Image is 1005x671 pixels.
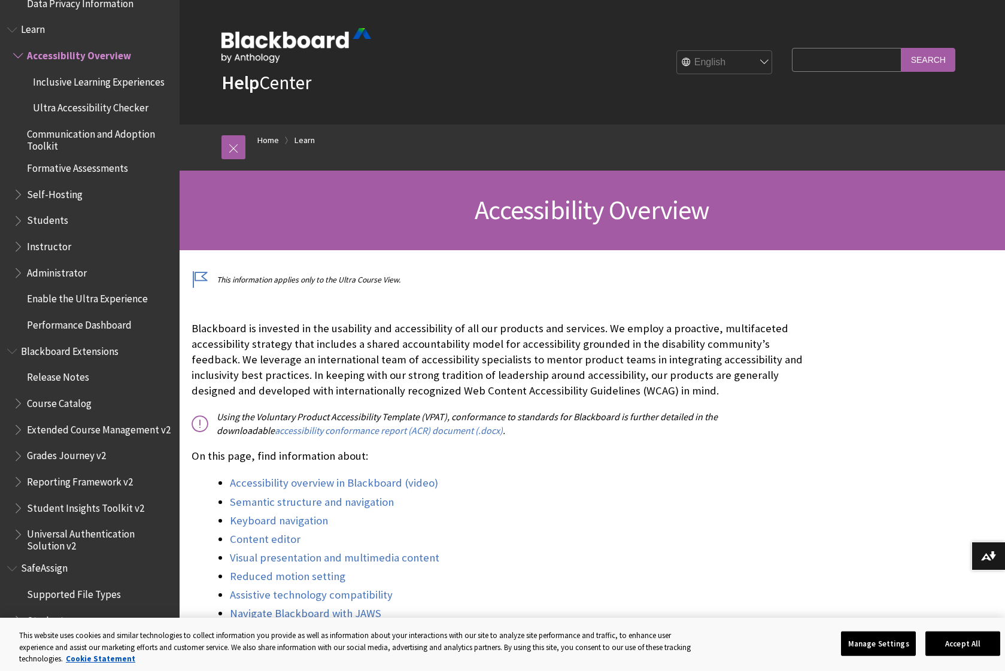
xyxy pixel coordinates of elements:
[21,341,119,357] span: Blackboard Extensions
[257,133,279,148] a: Home
[192,274,816,286] p: This information applies only to the Ultra Course View.
[221,71,311,95] a: HelpCenter
[21,558,68,575] span: SafeAssign
[66,654,135,664] a: More information about your privacy, opens in a new tab
[7,341,172,552] nav: Book outline for Blackboard Extensions
[677,51,773,75] select: Site Language Selector
[33,72,165,88] span: Inclusive Learning Experiences
[7,20,172,335] nav: Book outline for Blackboard Learn Help
[27,393,92,409] span: Course Catalog
[221,71,259,95] strong: Help
[294,133,315,148] a: Learn
[925,631,1000,656] button: Accept All
[230,495,394,509] a: Semantic structure and navigation
[841,631,916,656] button: Manage Settings
[27,158,128,174] span: Formative Assessments
[27,45,131,62] span: Accessibility Overview
[475,193,709,226] span: Accessibility Overview
[230,514,328,528] a: Keyboard navigation
[27,446,106,462] span: Grades Journey v2
[192,321,816,399] p: Blackboard is invested in the usability and accessibility of all our products and services. We em...
[19,630,703,665] div: This website uses cookies and similar technologies to collect information you provide as well as ...
[27,368,89,384] span: Release Notes
[27,184,83,201] span: Self-Hosting
[27,524,171,552] span: Universal Authentication Solution v2
[230,476,438,490] a: Accessibility overview in Blackboard (video)
[230,569,345,584] a: Reduced motion setting
[192,448,816,464] p: On this page, find information about:
[33,98,148,114] span: Ultra Accessibility Checker
[27,584,121,600] span: Supported File Types
[27,289,148,305] span: Enable the Ultra Experience
[230,532,300,546] a: Content editor
[27,498,144,514] span: Student Insights Toolkit v2
[27,124,171,152] span: Communication and Adoption Toolkit
[27,263,87,279] span: Administrator
[27,611,64,627] span: Student
[27,315,132,331] span: Performance Dashboard
[27,236,71,253] span: Instructor
[192,410,816,437] p: Using the Voluntary Product Accessibility Template (VPAT), conformance to standards for Blackboar...
[230,551,439,565] a: Visual presentation and multimedia content
[275,424,503,437] a: accessibility conformance report (ACR) document (.docx)
[27,472,133,488] span: Reporting Framework v2
[27,211,68,227] span: Students
[221,28,371,63] img: Blackboard by Anthology
[27,420,171,436] span: Extended Course Management v2
[230,588,393,602] a: Assistive technology compatibility
[901,48,955,71] input: Search
[230,606,381,621] a: Navigate Blackboard with JAWS
[21,20,45,36] span: Learn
